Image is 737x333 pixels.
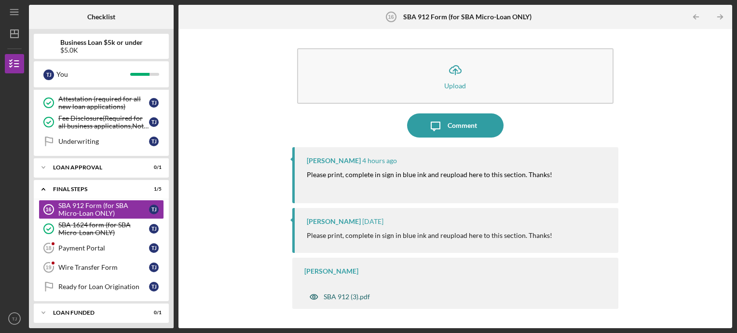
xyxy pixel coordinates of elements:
div: LOAN FUNDED [53,310,137,316]
div: T J [149,263,159,272]
button: Comment [407,113,504,138]
div: Final Steps [53,186,137,192]
a: Attestation (required for all new loan applications)TJ [39,93,164,112]
div: 0 / 1 [144,310,162,316]
div: Fee Disclosure(Required for all business applications,Not needed for Contractor loans) [58,114,149,130]
tspan: 16 [388,14,394,20]
div: T J [149,224,159,234]
div: Upload [444,82,466,89]
button: TJ [5,309,24,328]
div: $5.0K [60,46,143,54]
div: Ready for Loan Origination [58,283,149,291]
p: Please print, complete in sign in blue ink and reupload here to this section. Thanks! [307,230,552,241]
time: 2025-09-03 20:19 [362,218,383,225]
mark: Please print, complete in sign in blue ink and reupload here to this section. Thanks! [307,170,552,179]
div: Payment Portal [58,244,149,252]
div: [PERSON_NAME] [304,267,358,275]
tspan: 16 [45,207,51,212]
a: UnderwritingTJ [39,132,164,151]
b: Checklist [87,13,115,21]
div: Comment [448,113,477,138]
div: SBA 912 (3).pdf [324,293,370,301]
div: [PERSON_NAME] [307,218,361,225]
a: 19Wire Transfer FormTJ [39,258,164,277]
div: 1 / 5 [144,186,162,192]
div: T J [149,137,159,146]
div: You [56,66,130,83]
div: Loan Approval [53,165,137,170]
div: T J [149,243,159,253]
div: T J [43,69,54,80]
b: Business Loan $5k or under [60,39,143,46]
a: 16SBA 912 Form (for SBA Micro-Loan ONLY)TJ [39,200,164,219]
div: Wire Transfer Form [58,264,149,271]
div: T J [149,282,159,291]
a: Ready for Loan OriginationTJ [39,277,164,296]
div: T J [149,117,159,127]
div: SBA 912 Form (for SBA Micro-Loan ONLY) [58,202,149,217]
button: Upload [297,48,614,104]
div: Underwriting [58,138,149,145]
div: [PERSON_NAME] [307,157,361,165]
div: T J [149,98,159,108]
div: T J [149,205,159,214]
tspan: 19 [45,264,51,270]
div: 0 / 1 [144,165,162,170]
a: 18Payment PortalTJ [39,238,164,258]
tspan: 18 [45,245,51,251]
text: TJ [12,316,17,321]
b: SBA 912 Form (for SBA Micro-Loan ONLY) [403,13,532,21]
a: SBA 1624 form (for SBA Micro-Loan ONLY)TJ [39,219,164,238]
div: Attestation (required for all new loan applications) [58,95,149,111]
button: SBA 912 (3).pdf [304,287,375,306]
time: 2025-09-04 16:40 [362,157,397,165]
div: SBA 1624 form (for SBA Micro-Loan ONLY) [58,221,149,236]
a: Fee Disclosure(Required for all business applications,Not needed for Contractor loans)TJ [39,112,164,132]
